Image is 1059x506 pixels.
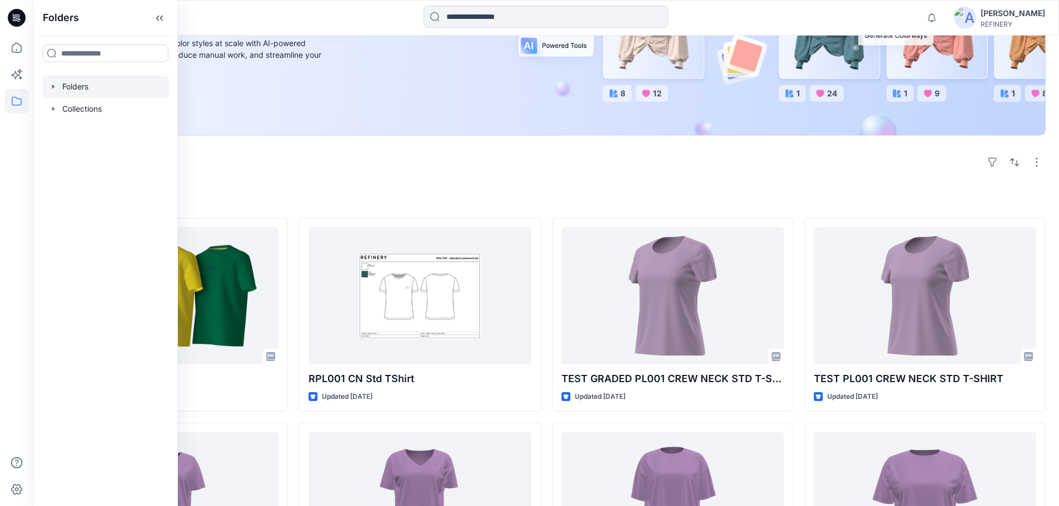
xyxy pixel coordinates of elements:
a: TEST GRADED PL001 CREW NECK STD T-SHIRT [561,227,784,364]
p: Updated [DATE] [322,391,372,403]
a: TEST PL001 CREW NECK STD T-SHIRT [814,227,1036,364]
p: RPL001 CN Std TShirt [309,371,531,387]
img: avatar [954,7,976,29]
div: [PERSON_NAME] [981,7,1045,20]
div: REFINERY [981,20,1045,28]
a: Discover more [74,86,324,108]
a: RPL001 CN Std TShirt [309,227,531,364]
p: Updated [DATE] [575,391,625,403]
p: TEST PL001 CREW NECK STD T-SHIRT [814,371,1036,387]
p: Updated [DATE] [827,391,878,403]
p: TEST GRADED PL001 CREW NECK STD T-SHIRT [561,371,784,387]
div: Explore ideas faster and recolor styles at scale with AI-powered tools that boost creativity, red... [74,37,324,72]
h4: Styles [47,193,1046,207]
